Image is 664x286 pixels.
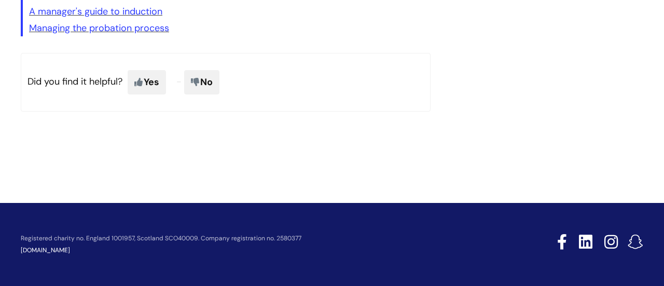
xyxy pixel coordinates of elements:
[21,246,70,254] a: [DOMAIN_NAME]
[29,22,169,34] a: Managing the probation process
[21,235,483,242] p: Registered charity no. England 1001957, Scotland SCO40009. Company registration no. 2580377
[29,5,162,18] a: A manager's guide to induction
[21,53,431,111] p: Did you find it helpful?
[128,70,166,94] span: Yes
[184,70,219,94] span: No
